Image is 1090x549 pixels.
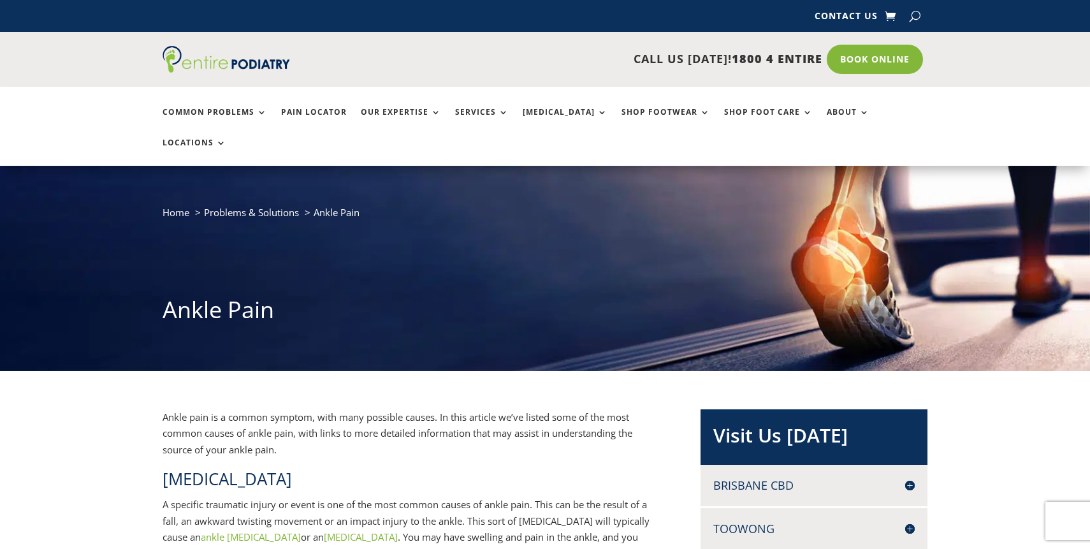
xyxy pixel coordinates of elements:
a: Our Expertise [361,108,441,135]
a: Shop Footwear [621,108,710,135]
span: Ankle Pain [314,206,360,219]
a: Services [455,108,509,135]
span: 1800 4 ENTIRE [732,51,822,66]
a: Book Online [827,45,923,74]
a: Pain Locator [281,108,347,135]
h4: Brisbane CBD [713,478,915,494]
a: Common Problems [163,108,267,135]
h1: Ankle Pain [163,294,927,332]
p: CALL US [DATE]! [339,51,822,68]
a: Home [163,206,189,219]
a: Contact Us [815,11,878,26]
h4: Toowong [713,521,915,537]
h2: [MEDICAL_DATA] [163,467,658,497]
h2: Visit Us [DATE] [713,422,915,455]
a: About [827,108,869,135]
a: [MEDICAL_DATA] [324,531,398,543]
a: Shop Foot Care [724,108,813,135]
a: Entire Podiatry [163,62,290,75]
a: Problems & Solutions [204,206,299,219]
a: Locations [163,138,226,166]
a: [MEDICAL_DATA] [523,108,607,135]
nav: breadcrumb [163,204,927,230]
p: Ankle pain is a common symptom, with many possible causes. In this article we’ve listed some of t... [163,409,658,468]
a: ankle [MEDICAL_DATA] [201,531,301,543]
img: logo (1) [163,46,290,73]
